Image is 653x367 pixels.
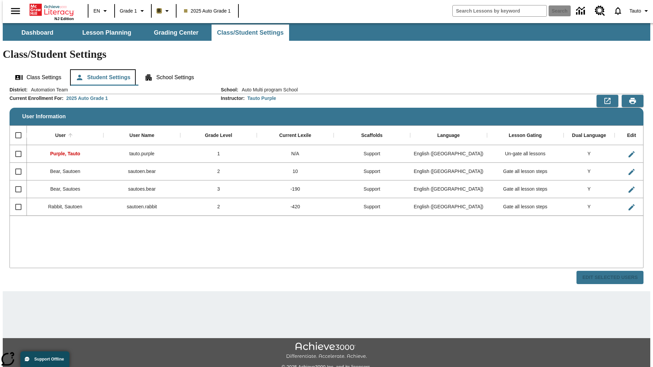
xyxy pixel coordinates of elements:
[103,145,180,163] div: tauto.purple
[410,145,487,163] div: English (US)
[625,183,638,196] button: Edit User
[66,95,108,102] div: 2025 Auto Grade 1
[487,198,564,216] div: Gate all lesson steps
[180,145,257,163] div: 1
[334,198,410,216] div: Support
[221,95,245,101] h2: Instructor :
[625,200,638,214] button: Edit User
[437,133,460,139] div: Language
[257,198,333,216] div: -420
[10,69,643,86] div: Class/Student Settings
[90,5,112,17] button: Language: EN, Select a language
[410,163,487,180] div: English (US)
[73,24,141,41] button: Lesson Planning
[54,17,74,21] span: NJ Edition
[627,5,653,17] button: Profile/Settings
[597,95,618,107] button: Export to CSV
[10,69,67,86] button: Class Settings
[487,180,564,198] div: Gate all lesson steps
[50,186,80,192] span: Bear, Sautoes
[184,7,231,15] span: 2025 Auto Grade 1
[487,145,564,163] div: Un-gate all lessons
[154,5,174,17] button: Boost Class color is light brown. Change class color
[564,145,615,163] div: Y
[564,198,615,216] div: Y
[410,198,487,216] div: English (US)
[55,133,66,139] div: User
[3,24,71,41] button: Dashboard
[609,2,627,20] a: Notifications
[3,24,290,41] div: SubNavbar
[564,180,615,198] div: Y
[572,133,606,139] div: Dual Language
[22,113,66,120] span: User Information
[157,6,161,15] span: B
[509,133,542,139] div: Lesson Gating
[410,180,487,198] div: English (US)
[238,86,298,93] span: Auto Multi program School
[34,357,64,362] span: Support Offline
[625,147,638,161] button: Edit User
[10,86,643,284] div: User Information
[279,133,311,139] div: Current Lexile
[334,145,410,163] div: Support
[180,180,257,198] div: 3
[564,163,615,180] div: Y
[50,169,80,174] span: Bear, Sautoen
[453,5,547,16] input: search field
[20,351,69,367] button: Support Offline
[30,3,74,17] a: Home
[139,69,199,86] button: School Settings
[627,133,636,139] div: Edit
[361,133,383,139] div: Scaffolds
[334,163,410,180] div: Support
[10,95,64,101] h2: Current Enrollment For :
[103,180,180,198] div: sautoes.bear
[103,163,180,180] div: sautoen.bear
[117,5,149,17] button: Grade: Grade 1, Select a grade
[625,165,638,179] button: Edit User
[221,87,238,93] h2: School :
[180,198,257,216] div: 2
[622,95,643,107] button: Print Preview
[487,163,564,180] div: Gate all lesson steps
[286,342,367,360] img: Achieve3000 Differentiate Accelerate Achieve
[28,86,68,93] span: Automation Team
[142,24,210,41] button: Grading Center
[103,198,180,216] div: sautoen.rabbit
[70,69,136,86] button: Student Settings
[591,2,609,20] a: Resource Center, Will open in new tab
[48,204,82,209] span: Rabbit, Sautoen
[3,23,650,41] div: SubNavbar
[257,145,333,163] div: N/A
[130,133,154,139] div: User Name
[334,180,410,198] div: Support
[180,163,257,180] div: 2
[212,24,289,41] button: Class/Student Settings
[30,2,74,21] div: Home
[257,163,333,180] div: 10
[5,1,26,21] button: Open side menu
[50,151,80,156] span: Purple, Tauto
[94,7,100,15] span: EN
[3,48,650,60] h1: Class/Student Settings
[630,7,641,15] span: Tauto
[205,133,232,139] div: Grade Level
[257,180,333,198] div: -190
[10,87,28,93] h2: District :
[120,7,137,15] span: Grade 1
[247,95,276,102] div: Tauto Purple
[572,2,591,20] a: Data Center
